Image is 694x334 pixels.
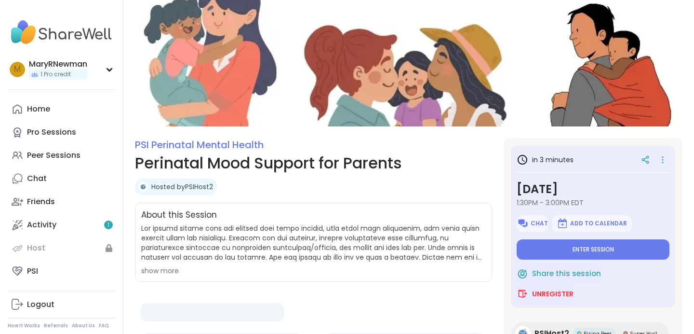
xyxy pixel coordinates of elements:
a: Host [8,237,115,260]
img: PSIHost2 [138,182,148,192]
a: PSI [8,260,115,283]
span: Chat [531,220,548,227]
div: Host [27,243,45,253]
a: About Us [72,322,95,329]
span: 1 [107,221,109,229]
div: Activity [27,220,56,230]
img: ShareWell Logomark [517,218,529,229]
a: Referrals [44,322,68,329]
span: Enter session [573,246,614,253]
div: Chat [27,173,47,184]
h2: About this Session [141,209,217,222]
a: How It Works [8,322,40,329]
h1: Perinatal Mood Support for Parents [135,152,492,175]
img: ShareWell Nav Logo [8,15,115,49]
span: 1:30PM - 3:00PM EDT [517,198,669,208]
button: Unregister [517,284,574,304]
h3: [DATE] [517,181,669,198]
span: 1 Pro credit [40,70,71,79]
a: Activity1 [8,213,115,237]
a: Logout [8,293,115,316]
span: Share this session [532,268,601,279]
div: Peer Sessions [27,150,80,161]
div: show more [141,266,486,276]
div: Logout [27,299,54,310]
a: FAQ [99,322,109,329]
img: ShareWell Logomark [557,218,568,229]
div: Friends [27,196,55,207]
a: Pro Sessions [8,121,115,144]
div: PSI [27,266,38,277]
a: Hosted byPSIHost2 [151,182,213,192]
div: MaryRNewman [29,59,87,70]
button: Add to Calendar [552,215,632,232]
img: ShareWell Logomark [517,288,528,300]
a: Peer Sessions [8,144,115,167]
a: Friends [8,190,115,213]
a: Chat [8,167,115,190]
img: ShareWell Logomark [517,268,528,279]
button: Chat [517,215,548,232]
a: Home [8,97,115,121]
div: Home [27,104,50,114]
div: Pro Sessions [27,127,76,138]
h3: in 3 minutes [517,154,574,166]
span: Unregister [532,289,574,299]
span: Add to Calendar [570,220,627,227]
span: M [14,63,21,76]
button: Enter session [517,239,669,260]
a: PSI Perinatal Mental Health [135,138,264,152]
span: Lor ipsumd sitame cons adi elitsed doei tempo incidid, utla etdol magn aliquaenim, adm venia quis... [141,223,486,262]
button: Share this session [517,264,601,284]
